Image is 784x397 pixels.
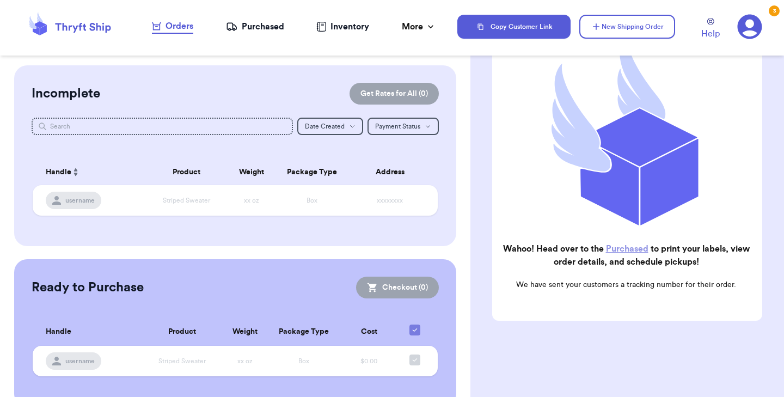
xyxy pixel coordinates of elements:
[377,197,403,204] span: xxxxxxxx
[146,159,227,185] th: Product
[275,159,348,185] th: Package Type
[32,118,293,135] input: Search
[402,20,436,33] div: More
[579,15,675,39] button: New Shipping Order
[350,83,439,105] button: Get Rates for All (0)
[701,18,720,40] a: Help
[226,20,284,33] a: Purchased
[316,20,369,33] a: Inventory
[367,118,439,135] button: Payment Status
[701,27,720,40] span: Help
[737,14,762,39] a: 3
[298,358,309,364] span: Box
[65,357,95,365] span: username
[268,318,339,346] th: Package Type
[46,167,71,178] span: Handle
[163,197,210,204] span: Striped Sweater
[65,196,95,205] span: username
[32,279,144,296] h2: Ready to Purchase
[71,166,80,179] button: Sort ascending
[769,5,780,16] div: 3
[305,123,345,130] span: Date Created
[606,245,648,253] a: Purchased
[143,318,222,346] th: Product
[237,358,253,364] span: xx oz
[307,197,317,204] span: Box
[32,85,100,102] h2: Incomplete
[501,242,751,268] h2: Wahoo! Head over to the to print your labels, view order details, and schedule pickups!
[244,197,259,204] span: xx oz
[297,118,363,135] button: Date Created
[152,20,193,34] a: Orders
[158,358,206,364] span: Striped Sweater
[356,277,439,298] button: Checkout (0)
[457,15,571,39] button: Copy Customer Link
[227,159,275,185] th: Weight
[360,358,377,364] span: $0.00
[222,318,269,346] th: Weight
[339,318,398,346] th: Cost
[348,159,438,185] th: Address
[152,20,193,33] div: Orders
[375,123,420,130] span: Payment Status
[46,326,71,338] span: Handle
[501,279,751,290] p: We have sent your customers a tracking number for their order.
